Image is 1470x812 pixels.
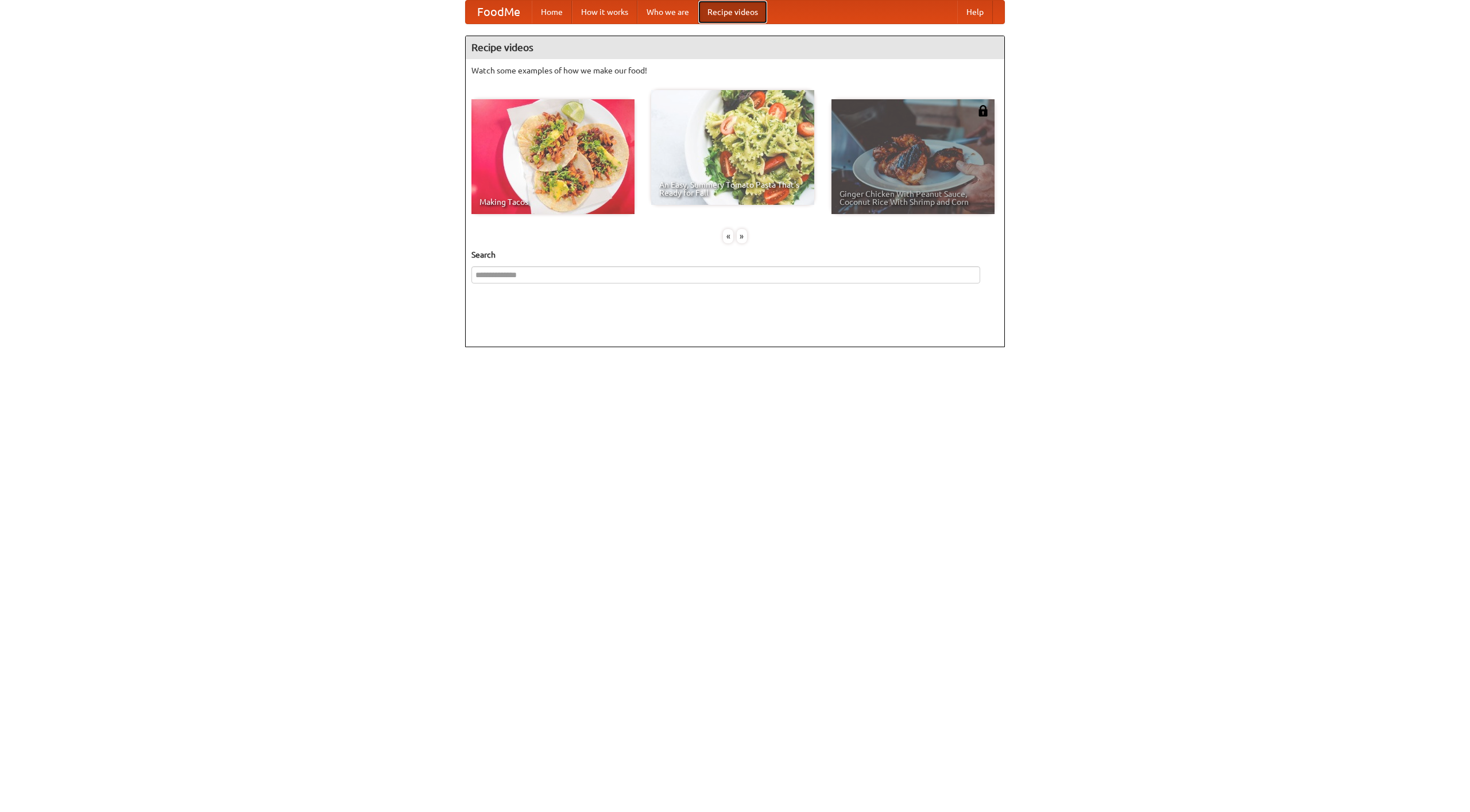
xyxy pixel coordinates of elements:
a: Help [957,1,993,24]
div: « [723,229,733,243]
h4: Recipe videos [466,36,1004,59]
h5: Search [471,249,999,261]
a: An Easy, Summery Tomato Pasta That's Ready for Fall [651,90,814,205]
img: 483408.png [977,105,989,116]
a: Home [532,1,572,24]
span: Making Tacos [479,198,626,206]
a: FoodMe [466,1,532,24]
a: Recipe videos [698,1,767,24]
a: Making Tacos [471,99,635,214]
a: How it works [572,1,637,24]
div: » [737,229,747,243]
span: An Easy, Summery Tomato Pasta That's Ready for Fall [659,181,806,197]
a: Who we are [637,1,698,24]
p: Watch some examples of how we make our food! [471,65,999,76]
